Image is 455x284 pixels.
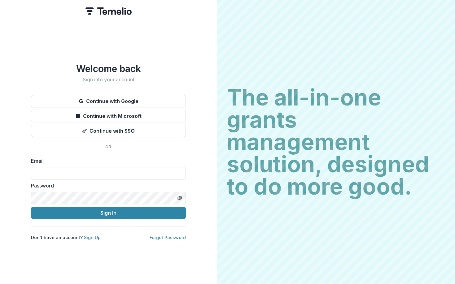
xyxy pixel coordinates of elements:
[31,95,186,107] button: Continue with Google
[150,235,186,240] a: Forgot Password
[31,125,186,137] button: Continue with SSO
[31,110,186,122] button: Continue with Microsoft
[31,63,186,74] h1: Welcome back
[175,193,185,203] button: Toggle password visibility
[31,77,186,83] h2: Sign into your account
[31,182,182,189] label: Password
[31,157,182,165] label: Email
[31,207,186,219] button: Sign In
[31,234,101,241] p: Don't have an account?
[84,235,101,240] a: Sign Up
[85,7,132,15] img: Temelio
